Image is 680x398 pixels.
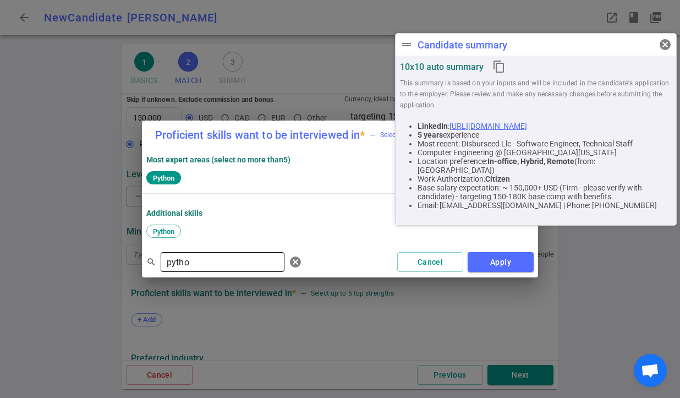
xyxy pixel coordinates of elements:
[149,174,179,182] span: Python
[155,129,365,140] label: Proficient skills want to be interviewed in
[149,227,178,236] span: Python
[146,257,156,267] span: search
[146,209,202,217] strong: Additional Skills
[634,354,667,387] div: Open chat
[370,129,463,140] span: Select up to 5 top strengths
[370,129,376,140] div: —
[397,252,463,272] button: Cancel
[289,255,302,269] span: cancel
[161,253,284,271] input: Separate search terms by comma or space
[146,155,290,164] strong: Most expert areas (select no more than 5 )
[468,252,534,272] button: Apply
